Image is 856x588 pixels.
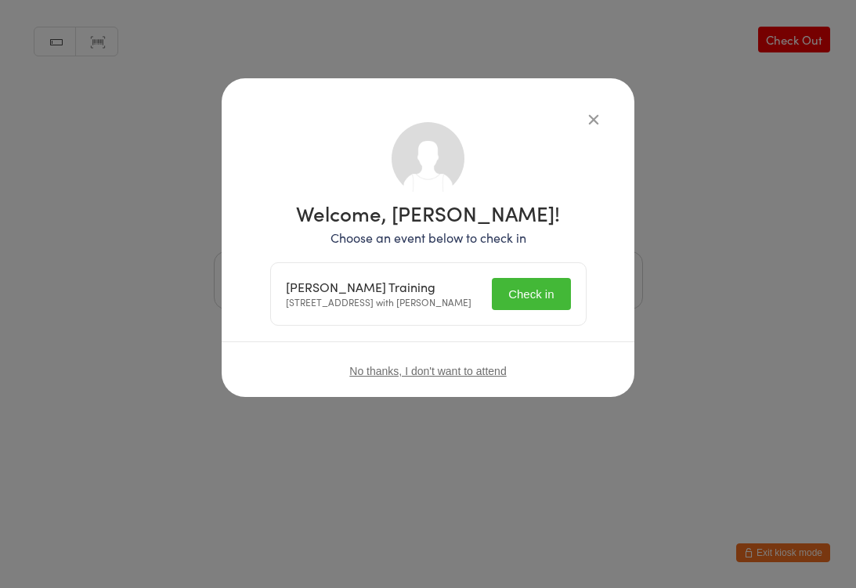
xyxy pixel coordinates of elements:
button: Check in [492,278,570,310]
div: [PERSON_NAME] Training [286,280,471,294]
div: [STREET_ADDRESS] with [PERSON_NAME] [286,280,471,309]
button: No thanks, I don't want to attend [349,365,506,377]
h1: Welcome, [PERSON_NAME]! [270,203,587,223]
p: Choose an event below to check in [270,229,587,247]
img: no_photo.png [392,122,464,195]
